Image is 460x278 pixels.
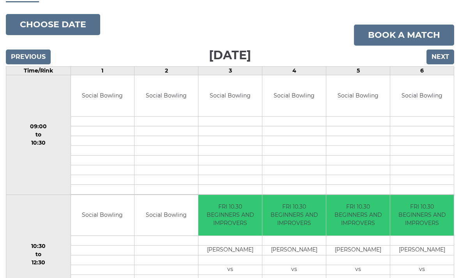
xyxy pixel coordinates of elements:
td: 5 [326,67,390,75]
td: FRI 10.30 BEGINNERS AND IMPROVERS [390,195,454,236]
td: [PERSON_NAME] [198,246,262,255]
td: Social Bowling [198,75,262,116]
td: Social Bowling [134,75,198,116]
td: Social Bowling [134,195,198,236]
td: [PERSON_NAME] [390,246,454,255]
td: FRI 10.30 BEGINNERS AND IMPROVERS [198,195,262,236]
td: [PERSON_NAME] [262,246,326,255]
td: vs [326,265,390,275]
td: FRI 10.30 BEGINNERS AND IMPROVERS [326,195,390,236]
td: vs [198,265,262,275]
td: 4 [262,67,326,75]
td: 2 [134,67,198,75]
td: vs [390,265,454,275]
td: [PERSON_NAME] [326,246,390,255]
td: FRI 10.30 BEGINNERS AND IMPROVERS [262,195,326,236]
td: vs [262,265,326,275]
td: 6 [390,67,454,75]
a: Book a match [354,25,454,46]
td: Social Bowling [262,75,326,116]
input: Next [426,50,454,64]
td: Social Bowling [71,75,134,116]
td: 3 [198,67,262,75]
td: 1 [71,67,134,75]
td: Social Bowling [326,75,390,116]
td: Time/Rink [6,67,71,75]
td: 09:00 to 10:30 [6,75,71,195]
input: Previous [6,50,51,64]
td: Social Bowling [71,195,134,236]
td: Social Bowling [390,75,454,116]
button: Choose date [6,14,100,35]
